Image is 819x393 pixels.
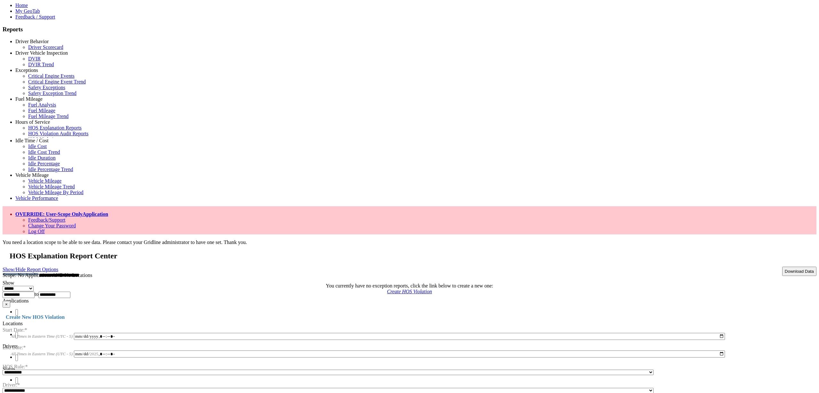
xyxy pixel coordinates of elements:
[15,50,68,56] a: Driver Vehicle Inspection
[28,44,63,50] a: Driver Scorecard
[3,380,20,388] label: Driver:*
[28,85,65,90] a: Safety Exceptions
[28,144,47,149] a: Idle Cost
[28,229,45,234] a: Log Off
[28,90,76,96] a: Safety Exception Trend
[10,252,816,260] h2: HOS Explanation Report Center
[11,334,73,339] span: All Times in Eastern Time (UTC - 5)
[28,178,61,184] a: Vehicle Mileage
[28,56,41,61] a: DVIR
[3,298,29,303] label: Applications
[15,172,49,178] a: Vehicle Mileage
[28,131,89,136] a: HOS Violation Audit Reports
[28,161,60,166] a: Idle Percentage
[15,211,108,217] a: OVERRIDE: User-Scope OnlyApplication
[15,8,40,14] a: My GeoTab
[28,108,55,113] a: Fuel Mileage
[28,217,65,223] a: Feedback/Support
[3,240,816,245] div: You need a location scope to be able to see data. Please contact your Gridline administrator to h...
[3,280,14,286] label: Show
[28,167,73,172] a: Idle Percentage Trend
[28,149,60,155] a: Idle Cost Trend
[782,267,816,276] button: Download Data
[3,265,58,274] a: Show/Hide Report Options
[15,3,28,8] a: Home
[15,39,49,44] a: Driver Behavior
[11,351,73,356] span: All Times in Eastern Time (UTC - 5)
[15,96,43,102] a: Fuel Mileage
[28,184,75,189] a: Vehicle Mileage Trend
[28,73,75,79] a: Critical Engine Events
[15,67,38,73] a: Exceptions
[3,362,28,369] label: HOS Rule:*
[28,114,68,119] a: Fuel Mileage Trend
[387,289,432,294] a: Create HOS Violation
[28,190,83,195] a: Vehicle Mileage By Period
[28,137,60,142] a: HOS Violations
[28,102,56,107] a: Fuel Analysis
[3,301,10,308] button: ×
[28,79,86,84] a: Critical Engine Event Trend
[28,223,76,228] a: Change Your Password
[28,125,82,130] a: HOS Explanation Reports
[3,319,27,333] label: Start Date:*
[3,283,816,289] div: You currently have no exception reports, click the link below to create a new one:
[15,195,58,201] a: Vehicle Performance
[3,336,26,350] label: End Date:*
[3,272,92,278] span: Scope: No Applications AND No Locations
[15,138,49,143] a: Idle Time / Cost
[15,119,50,125] a: Hours of Service
[3,26,816,33] h3: Reports
[15,14,55,20] a: Feedback / Support
[28,155,56,161] a: Idle Duration
[35,291,38,297] span: to
[28,62,54,67] a: DVIR Trend
[3,314,816,320] h4: Create New HOS Violation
